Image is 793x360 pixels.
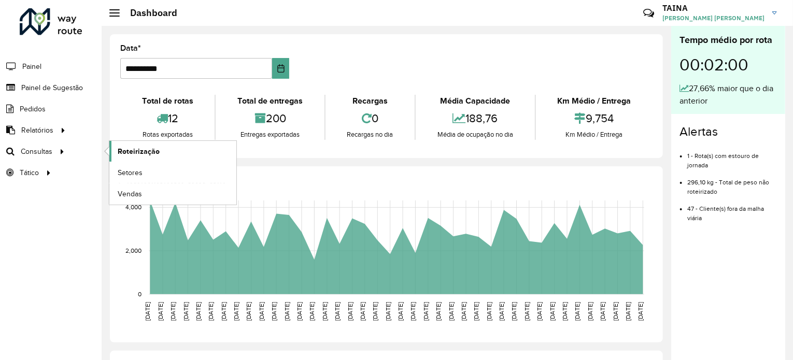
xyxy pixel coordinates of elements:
[109,141,236,162] a: Roteirização
[195,302,202,321] text: [DATE]
[125,247,141,254] text: 2,000
[118,177,653,192] h4: Capacidade por dia
[662,3,764,13] h3: TAINA
[435,302,442,321] text: [DATE]
[109,162,236,183] a: Setores
[271,302,277,321] text: [DATE]
[486,302,492,321] text: [DATE]
[118,189,142,199] span: Vendas
[123,95,212,107] div: Total de rotas
[662,13,764,23] span: [PERSON_NAME] [PERSON_NAME]
[372,302,378,321] text: [DATE]
[220,302,227,321] text: [DATE]
[20,167,39,178] span: Tático
[574,302,581,321] text: [DATE]
[123,107,212,129] div: 12
[21,82,83,93] span: Painel de Sugestão
[687,196,777,223] li: 47 - Cliente(s) fora da malha viária
[284,302,290,321] text: [DATE]
[347,302,353,321] text: [DATE]
[410,302,417,321] text: [DATE]
[587,302,593,321] text: [DATE]
[448,302,455,321] text: [DATE]
[385,302,391,321] text: [DATE]
[687,143,777,170] li: 1 - Rota(s) com estouro de jornada
[218,129,321,140] div: Entregas exportadas
[169,302,176,321] text: [DATE]
[679,82,777,107] div: 27,66% maior que o dia anterior
[21,146,52,157] span: Consultas
[328,107,412,129] div: 0
[246,302,252,321] text: [DATE]
[118,167,143,178] span: Setores
[539,129,650,140] div: Km Médio / Entrega
[125,204,141,211] text: 4,000
[21,125,53,136] span: Relatórios
[258,302,265,321] text: [DATE]
[120,42,141,54] label: Data
[120,7,177,19] h2: Dashboard
[207,302,214,321] text: [DATE]
[20,104,46,114] span: Pedidos
[334,302,341,321] text: [DATE]
[418,129,532,140] div: Média de ocupação no dia
[523,302,530,321] text: [DATE]
[321,302,328,321] text: [DATE]
[539,95,650,107] div: Km Médio / Entrega
[144,302,151,321] text: [DATE]
[123,129,212,140] div: Rotas exportadas
[328,95,412,107] div: Recargas
[418,95,532,107] div: Média Capacidade
[359,302,366,321] text: [DATE]
[625,302,631,321] text: [DATE]
[536,302,543,321] text: [DATE]
[549,302,556,321] text: [DATE]
[182,302,189,321] text: [DATE]
[687,170,777,196] li: 296,10 kg - Total de peso não roteirizado
[328,129,412,140] div: Recargas no dia
[679,47,777,82] div: 00:02:00
[679,33,777,47] div: Tempo médio por rota
[638,2,660,24] a: Contato Rápido
[397,302,404,321] text: [DATE]
[539,107,650,129] div: 9,754
[138,291,141,297] text: 0
[612,302,619,321] text: [DATE]
[422,302,429,321] text: [DATE]
[460,302,467,321] text: [DATE]
[561,302,568,321] text: [DATE]
[118,146,160,157] span: Roteirização
[109,183,236,204] a: Vendas
[599,302,606,321] text: [DATE]
[272,58,290,79] button: Choose Date
[638,302,644,321] text: [DATE]
[218,107,321,129] div: 200
[511,302,518,321] text: [DATE]
[418,107,532,129] div: 188,76
[22,61,41,72] span: Painel
[233,302,239,321] text: [DATE]
[308,302,315,321] text: [DATE]
[498,302,505,321] text: [DATE]
[157,302,164,321] text: [DATE]
[473,302,480,321] text: [DATE]
[218,95,321,107] div: Total de entregas
[296,302,303,321] text: [DATE]
[679,124,777,139] h4: Alertas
